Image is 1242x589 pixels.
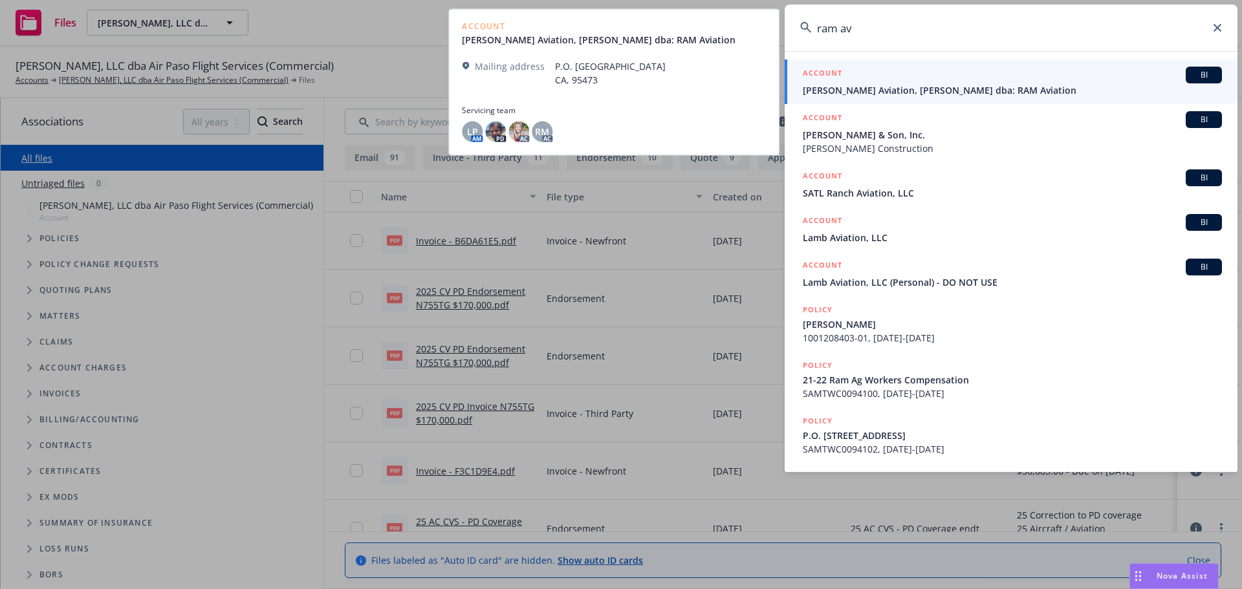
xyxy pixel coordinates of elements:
span: [PERSON_NAME] Aviation, [PERSON_NAME] dba: RAM Aviation [803,83,1222,97]
button: Nova Assist [1129,563,1219,589]
span: [PERSON_NAME] [803,317,1222,331]
span: BI [1191,69,1217,81]
a: ACCOUNTBI[PERSON_NAME] Aviation, [PERSON_NAME] dba: RAM Aviation [785,59,1237,104]
h5: POLICY [803,359,833,372]
a: ACCOUNTBI[PERSON_NAME] & Son, Inc.[PERSON_NAME] Construction [785,104,1237,162]
h5: POLICY [803,470,833,483]
span: P.O. [STREET_ADDRESS] [803,429,1222,442]
span: BI [1191,172,1217,184]
span: 1001208403-01, [DATE]-[DATE] [803,331,1222,345]
h5: ACCOUNT [803,111,842,127]
h5: POLICY [803,414,833,427]
span: Lamb Aviation, LLC [803,231,1222,244]
h5: ACCOUNT [803,259,842,274]
span: [PERSON_NAME] & Son, Inc. [803,128,1222,142]
h5: POLICY [803,303,833,316]
a: ACCOUNTBILamb Aviation, LLC (Personal) - DO NOT USE [785,252,1237,296]
input: Search... [785,5,1237,51]
span: BI [1191,217,1217,228]
span: SAMTWC0094100, [DATE]-[DATE] [803,387,1222,400]
span: 21-22 Ram Ag Workers Compensation [803,373,1222,387]
span: BI [1191,114,1217,125]
a: POLICY [785,463,1237,519]
a: POLICY[PERSON_NAME]1001208403-01, [DATE]-[DATE] [785,296,1237,352]
span: SATL Ranch Aviation, LLC [803,186,1222,200]
a: ACCOUNTBILamb Aviation, LLC [785,207,1237,252]
h5: ACCOUNT [803,169,842,185]
span: [PERSON_NAME] Construction [803,142,1222,155]
h5: ACCOUNT [803,214,842,230]
a: POLICY21-22 Ram Ag Workers CompensationSAMTWC0094100, [DATE]-[DATE] [785,352,1237,407]
h5: ACCOUNT [803,67,842,82]
span: BI [1191,261,1217,273]
a: ACCOUNTBISATL Ranch Aviation, LLC [785,162,1237,207]
div: Drag to move [1130,564,1146,588]
span: Nova Assist [1157,570,1208,581]
span: SAMTWC0094102, [DATE]-[DATE] [803,442,1222,456]
span: Lamb Aviation, LLC (Personal) - DO NOT USE [803,275,1222,289]
a: POLICYP.O. [STREET_ADDRESS]SAMTWC0094102, [DATE]-[DATE] [785,407,1237,463]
